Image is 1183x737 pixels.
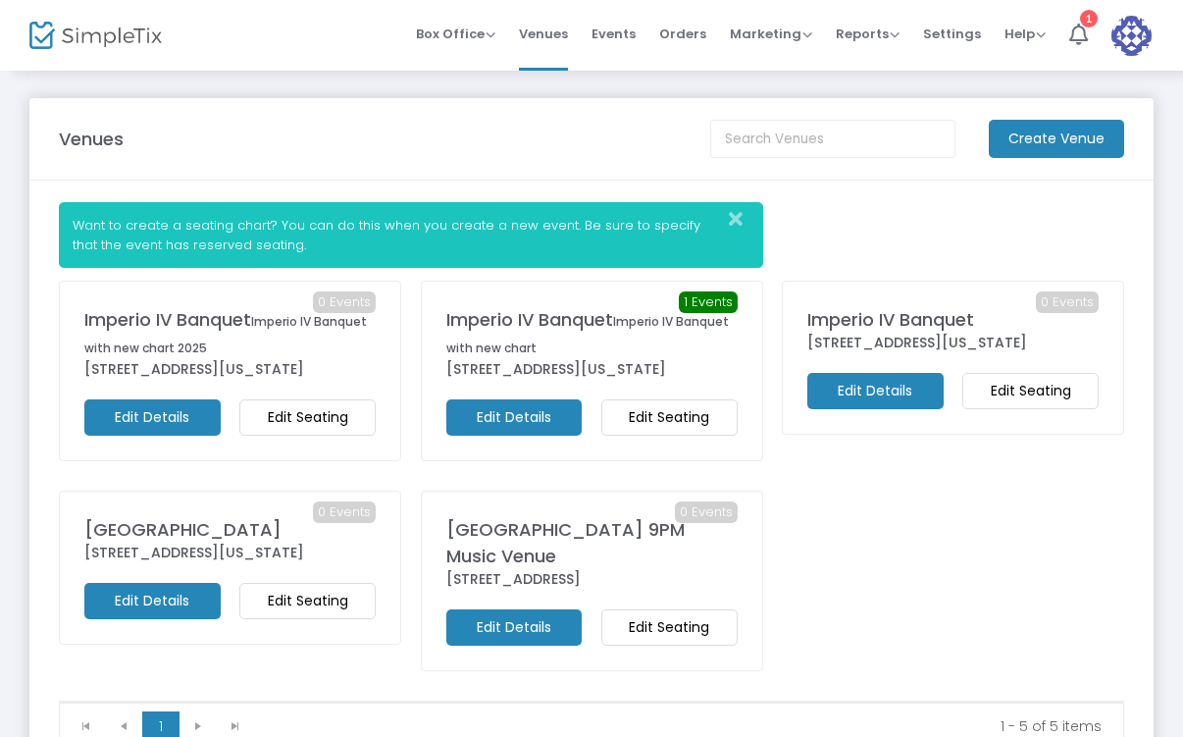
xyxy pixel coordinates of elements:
m-button: Edit Details [84,399,221,436]
span: Orders [659,9,706,59]
div: [GEOGRAPHIC_DATA] 9PM Music Venue [446,516,738,569]
m-button: Edit Details [807,373,944,409]
span: Help [1004,25,1046,43]
span: Events [591,9,636,59]
div: 1 [1080,10,1098,27]
m-button: Edit Details [446,399,583,436]
span: Reports [836,25,900,43]
div: Imperio IV Banquet [84,306,376,359]
m-button: Edit Seating [962,373,1099,409]
span: Box Office [416,25,495,43]
m-panel-title: Venues [59,126,124,152]
m-button: Edit Details [446,609,583,646]
div: [STREET_ADDRESS] [446,569,738,590]
div: [STREET_ADDRESS][US_STATE] [807,333,1099,353]
span: 1 Events [679,291,738,313]
span: 0 Events [675,501,738,523]
div: [STREET_ADDRESS][US_STATE] [84,543,376,563]
span: Venues [519,9,568,59]
div: Imperio IV Banquet [446,306,738,359]
div: [STREET_ADDRESS][US_STATE] [446,359,738,380]
m-button: Edit Seating [239,583,376,619]
span: 0 Events [1036,291,1099,313]
m-button: Edit Seating [601,399,738,436]
m-button: Edit Details [84,583,221,619]
m-button: Edit Seating [239,399,376,436]
kendo-pager-info: 1 - 5 of 5 items [268,716,1102,736]
span: Settings [923,9,981,59]
div: Want to create a seating chart? You can do this when you create a new event. Be sure to specify t... [59,202,763,268]
div: [GEOGRAPHIC_DATA] [84,516,376,543]
div: [STREET_ADDRESS][US_STATE] [84,359,376,380]
span: 0 Events [313,501,376,523]
span: Marketing [730,25,812,43]
m-button: Edit Seating [601,609,738,646]
m-button: Create Venue [989,120,1124,158]
span: 0 Events [313,291,376,313]
div: Imperio IV Banquet [807,306,1099,333]
div: Data table [60,702,1123,703]
input: Search Venues [710,120,955,158]
button: Close [723,203,762,236]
